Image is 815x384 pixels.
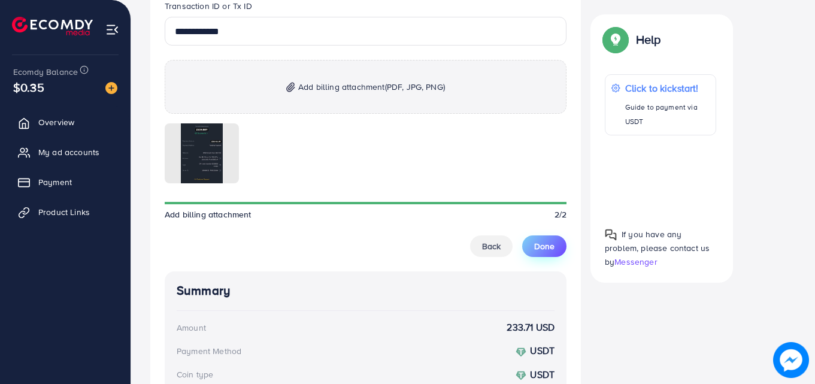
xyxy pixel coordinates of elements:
[516,347,526,358] img: coin
[530,344,555,357] strong: USDT
[13,66,78,78] span: Ecomdy Balance
[507,320,555,334] strong: 233.71 USD
[773,342,809,378] img: image
[9,140,122,164] a: My ad accounts
[38,116,74,128] span: Overview
[614,256,657,268] span: Messenger
[38,176,72,188] span: Payment
[636,32,661,47] p: Help
[181,123,223,183] img: img uploaded
[625,81,710,95] p: Click to kickstart!
[605,228,617,240] img: Popup guide
[12,17,93,35] img: logo
[522,235,566,257] button: Done
[9,200,122,224] a: Product Links
[13,78,44,96] span: $0.35
[105,23,119,37] img: menu
[385,81,445,93] span: (PDF, JPG, PNG)
[470,235,513,257] button: Back
[516,370,526,381] img: coin
[105,82,117,94] img: image
[177,322,206,334] div: Amount
[9,110,122,134] a: Overview
[177,283,555,298] h4: Summary
[534,240,555,252] span: Done
[530,368,555,381] strong: USDT
[165,208,252,220] span: Add billing attachment
[625,100,710,129] p: Guide to payment via USDT
[286,82,295,92] img: img
[177,345,241,357] div: Payment Method
[9,170,122,194] a: Payment
[38,146,99,158] span: My ad accounts
[177,368,213,380] div: Coin type
[298,80,445,94] span: Add billing attachment
[482,240,501,252] span: Back
[605,228,710,267] span: If you have any problem, please contact us by
[38,206,90,218] span: Product Links
[555,208,566,220] span: 2/2
[605,29,626,50] img: Popup guide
